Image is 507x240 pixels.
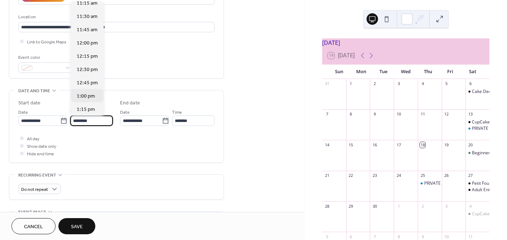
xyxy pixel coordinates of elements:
div: PRIVATE EVENT - Jain Birthday Party [465,126,489,132]
div: 17 [396,142,401,147]
div: Petit Four Class [465,180,489,187]
span: Date [120,109,130,116]
div: 2 [420,203,425,209]
div: 5 [444,81,449,86]
div: 16 [372,142,377,147]
span: All day [27,135,39,143]
div: Petit Four Class [472,180,503,187]
div: 19 [444,142,449,147]
div: Sun [328,65,350,79]
div: Thu [417,65,439,79]
div: 7 [324,112,330,117]
div: 1 [348,81,354,86]
span: 12:00 pm [77,39,98,47]
span: Save [71,223,83,231]
span: Link to Google Maps [27,38,66,46]
div: 27 [468,173,473,178]
div: 10 [444,234,449,239]
div: 3 [444,203,449,209]
div: 24 [396,173,401,178]
span: Date and time [18,87,50,95]
div: CupCake / Cake Pop Class [465,119,489,125]
div: 2 [372,81,377,86]
div: Location [18,13,213,21]
div: 10 [396,112,401,117]
span: 1:00 pm [77,93,95,100]
div: 4 [468,203,473,209]
div: Cake Decorating Class [465,89,489,95]
span: 11:30 am [77,13,97,20]
button: Cancel [11,218,56,234]
div: 15 [348,142,354,147]
div: 5 [324,234,330,239]
div: [DATE] [322,38,489,47]
div: End date [120,99,140,107]
span: Do not repeat [21,185,48,194]
div: 21 [324,173,330,178]
span: Cancel [24,223,43,231]
div: 29 [348,203,354,209]
span: 11:45 am [77,26,97,34]
div: Event color [18,54,72,61]
span: Show date only [27,143,56,150]
div: Fri [439,65,461,79]
div: 6 [468,81,473,86]
div: 13 [468,112,473,117]
div: 12 [444,112,449,117]
div: 18 [420,142,425,147]
div: 6 [348,234,354,239]
div: 30 [372,203,377,209]
div: Tue [372,65,394,79]
span: Time [172,109,182,116]
div: 8 [396,234,401,239]
span: 12:15 pm [77,53,98,60]
div: 9 [372,112,377,117]
div: 20 [468,142,473,147]
div: 26 [444,173,449,178]
div: 1 [396,203,401,209]
span: Recurring event [18,171,56,179]
div: 7 [372,234,377,239]
div: 31 [324,81,330,86]
span: 1:15 pm [77,106,95,113]
div: Wed [394,65,417,79]
span: Event image [18,208,46,216]
div: 14 [324,142,330,147]
div: PRIVATE EVENT - NCCPA Team Building Event [418,180,442,187]
div: 8 [348,112,354,117]
span: Hide end time [27,150,54,158]
div: Mon [350,65,372,79]
div: Beginner Cookie School Class [465,150,489,156]
div: Start date [18,99,40,107]
span: 12:45 pm [77,79,98,87]
span: 12:30 pm [77,66,98,74]
div: 28 [324,203,330,209]
span: Date [18,109,28,116]
div: Sat [461,65,484,79]
span: Time [70,109,80,116]
div: 4 [420,81,425,86]
div: CupCake / Cake Pop Class [465,211,489,217]
div: 11 [420,112,425,117]
div: 3 [396,81,401,86]
div: 23 [372,173,377,178]
div: 22 [348,173,354,178]
button: Save [58,218,95,234]
div: 9 [420,234,425,239]
div: Adult Entrepreneur Class [465,187,489,193]
div: 11 [468,234,473,239]
div: 25 [420,173,425,178]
